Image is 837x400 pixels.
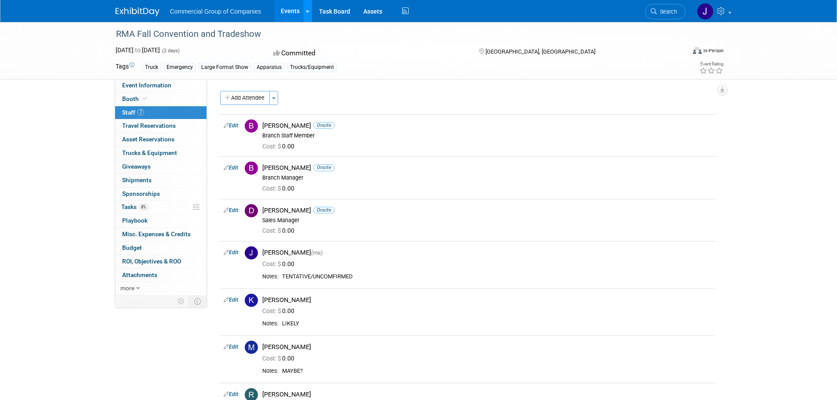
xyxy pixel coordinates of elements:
span: Giveaways [122,163,151,170]
div: MAYBE? [282,368,712,375]
div: [PERSON_NAME] [262,164,712,172]
div: Branch Staff Member [262,132,712,139]
img: D.jpg [245,204,258,217]
a: Giveaways [115,160,207,173]
span: Booth [122,95,149,102]
div: [PERSON_NAME] [262,206,712,215]
a: Tasks8% [115,201,207,214]
span: Budget [122,244,142,251]
div: Sales Manager [262,217,712,224]
span: 0.00 [262,185,298,192]
div: Branch Manager [262,174,712,181]
a: Attachments [115,269,207,282]
a: Sponsorships [115,187,207,201]
span: Asset Reservations [122,136,174,143]
a: Shipments [115,174,207,187]
a: Edit [224,207,238,213]
a: Budget [115,241,207,255]
div: Committed [271,46,465,61]
i: Booth reservation complete [143,96,147,101]
span: Commercial Group of Companies [170,8,261,15]
div: Notes: [262,368,279,375]
img: Jason Fast [697,3,714,20]
span: Misc. Expenses & Credits [122,231,191,238]
span: Trucks & Equipment [122,149,177,156]
a: Edit [224,344,238,350]
span: 8% [139,204,149,210]
img: B.jpg [245,119,258,133]
img: K.jpg [245,294,258,307]
div: [PERSON_NAME] [262,390,712,399]
span: Shipments [122,177,152,184]
span: [GEOGRAPHIC_DATA], [GEOGRAPHIC_DATA] [486,48,595,55]
span: Travel Reservations [122,122,176,129]
a: Edit [224,123,238,129]
span: Sponsorships [122,190,160,197]
div: In-Person [703,47,724,54]
span: 0.00 [262,307,298,314]
a: Booth [115,93,207,106]
span: (2 days) [161,48,180,54]
div: [PERSON_NAME] [262,249,712,257]
span: Search [657,8,677,15]
span: Onsite [313,164,335,171]
span: Staff [122,109,144,116]
span: Attachments [122,271,157,278]
span: Cost: $ [262,185,282,192]
a: Edit [224,165,238,171]
span: Event Information [122,82,171,89]
a: Asset Reservations [115,133,207,146]
span: more [120,285,134,292]
div: [PERSON_NAME] [262,343,712,351]
td: Personalize Event Tab Strip [174,295,189,307]
span: 0.00 [262,227,298,234]
span: 0.00 [262,260,298,267]
td: Tags [116,62,134,72]
span: Cost: $ [262,143,282,150]
img: ExhibitDay [116,7,159,16]
div: Emergency [164,63,196,72]
span: 0.00 [262,355,298,362]
img: Format-Inperson.png [693,47,702,54]
span: ROI, Objectives & ROO [122,258,181,265]
div: Apparatus [254,63,284,72]
span: Onsite [313,122,335,129]
div: Event Rating [699,62,723,66]
div: Large Format Show [199,63,251,72]
div: RMA Fall Convention and Tradeshow [113,26,672,42]
div: [PERSON_NAME] [262,296,712,304]
span: [DATE] [DATE] [116,47,160,54]
span: (me) [311,249,322,256]
a: Search [645,4,685,19]
a: more [115,282,207,295]
div: Event Format [634,46,724,59]
a: Edit [224,391,238,397]
div: Trucks/Equipment [287,63,337,72]
span: to [134,47,142,54]
div: LIKELY [282,320,712,328]
span: 7 [138,109,144,115]
span: Cost: $ [262,227,282,234]
img: B.jpg [245,162,258,175]
div: Truck [142,63,161,72]
div: Notes: [262,320,279,327]
a: Travel Reservations [115,119,207,133]
img: J.jpg [245,246,258,259]
button: Add Attendee [220,91,270,105]
a: Edit [224,249,238,256]
a: Trucks & Equipment [115,147,207,160]
a: Misc. Expenses & Credits [115,228,207,241]
div: TENTATIVE/UNCOMFIRMED [282,273,712,281]
a: Event Information [115,79,207,92]
span: Cost: $ [262,355,282,362]
div: [PERSON_NAME] [262,122,712,130]
span: 0.00 [262,143,298,150]
span: Cost: $ [262,307,282,314]
span: Cost: $ [262,260,282,267]
a: Edit [224,297,238,303]
span: Tasks [121,203,149,210]
span: Onsite [313,207,335,213]
a: Playbook [115,214,207,227]
span: Playbook [122,217,148,224]
img: M.jpg [245,341,258,354]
